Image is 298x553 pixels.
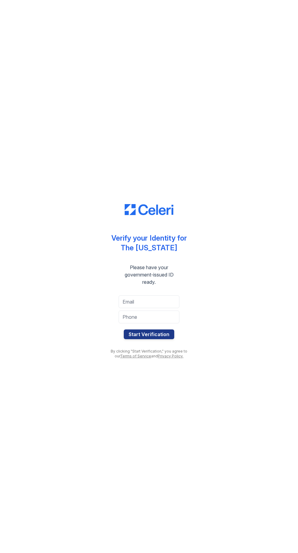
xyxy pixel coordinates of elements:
[111,233,187,253] div: Verify your Identity for The [US_STATE]
[120,354,151,358] a: Terms of Service
[119,295,179,308] input: Email
[158,354,183,358] a: Privacy Policy.
[125,204,173,215] img: CE_Logo_Blue-a8612792a0a2168367f1c8372b55b34899dd931a85d93a1a3d3e32e68fde9ad4.png
[124,329,174,339] button: Start Verification
[106,349,192,359] div: By clicking "Start Verification," you agree to our and
[119,311,179,323] input: Phone
[106,264,192,286] div: Please have your government-issued ID ready.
